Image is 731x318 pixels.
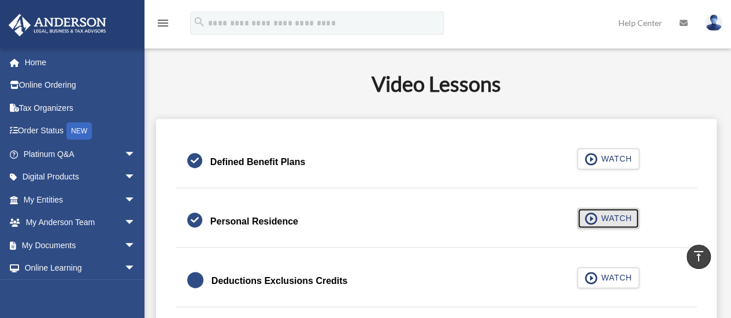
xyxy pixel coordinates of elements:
[598,153,632,164] span: WATCH
[577,208,640,229] button: WATCH
[8,234,153,257] a: My Documentsarrow_drop_down
[598,212,632,224] span: WATCH
[163,69,710,98] h2: Video Lessons
[577,148,640,169] button: WATCH
[187,267,686,295] a: Deductions Exclusions Credits WATCH
[8,188,153,211] a: My Entitiesarrow_drop_down
[8,166,153,189] a: Digital Productsarrow_drop_down
[8,51,153,74] a: Home
[193,16,206,28] i: search
[211,273,348,289] div: Deductions Exclusions Credits
[187,148,686,176] a: Defined Benefit Plans WATCH
[8,143,153,166] a: Platinum Q&Aarrow_drop_down
[8,74,153,97] a: Online Ordering
[187,208,686,235] a: Personal Residence WATCH
[210,214,298,230] div: Personal Residence
[124,234,147,257] span: arrow_drop_down
[692,249,706,263] i: vertical_align_top
[8,96,153,119] a: Tax Organizers
[5,14,110,36] img: Anderson Advisors Platinum Portal
[577,267,640,288] button: WATCH
[66,122,92,140] div: NEW
[210,154,305,170] div: Defined Benefit Plans
[598,272,632,283] span: WATCH
[156,16,170,30] i: menu
[687,245,711,269] a: vertical_align_top
[8,257,153,280] a: Online Learningarrow_drop_down
[124,257,147,280] span: arrow_drop_down
[156,20,170,30] a: menu
[124,166,147,189] span: arrow_drop_down
[8,119,153,143] a: Order StatusNEW
[705,14,722,31] img: User Pic
[8,211,153,234] a: My Anderson Teamarrow_drop_down
[124,211,147,235] span: arrow_drop_down
[124,143,147,166] span: arrow_drop_down
[124,188,147,212] span: arrow_drop_down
